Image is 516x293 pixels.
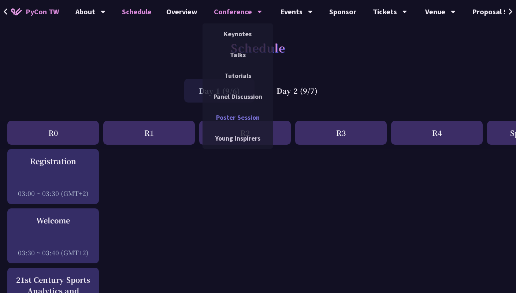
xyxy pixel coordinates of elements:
div: R0 [7,121,99,145]
a: Tutorials [203,67,273,84]
div: 03:00 ~ 03:30 (GMT+2) [11,189,95,198]
div: R1 [103,121,195,145]
img: Home icon of PyCon TW 2025 [11,8,22,15]
a: PyCon TW [4,3,66,21]
a: Panel Discussion [203,88,273,105]
a: Keynotes [203,25,273,42]
div: Welcome [11,215,95,226]
div: R2 [199,121,291,145]
div: 03:30 ~ 03:40 (GMT+2) [11,248,95,257]
a: Young Inspirers [203,130,273,147]
div: Day 1 (9/6) [184,79,255,103]
div: Day 2 (9/7) [262,79,332,103]
a: Poster Session [203,109,273,126]
div: R4 [391,121,483,145]
div: Registration [11,156,95,167]
span: PyCon TW [26,6,59,17]
div: R3 [295,121,387,145]
a: Talks [203,46,273,63]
